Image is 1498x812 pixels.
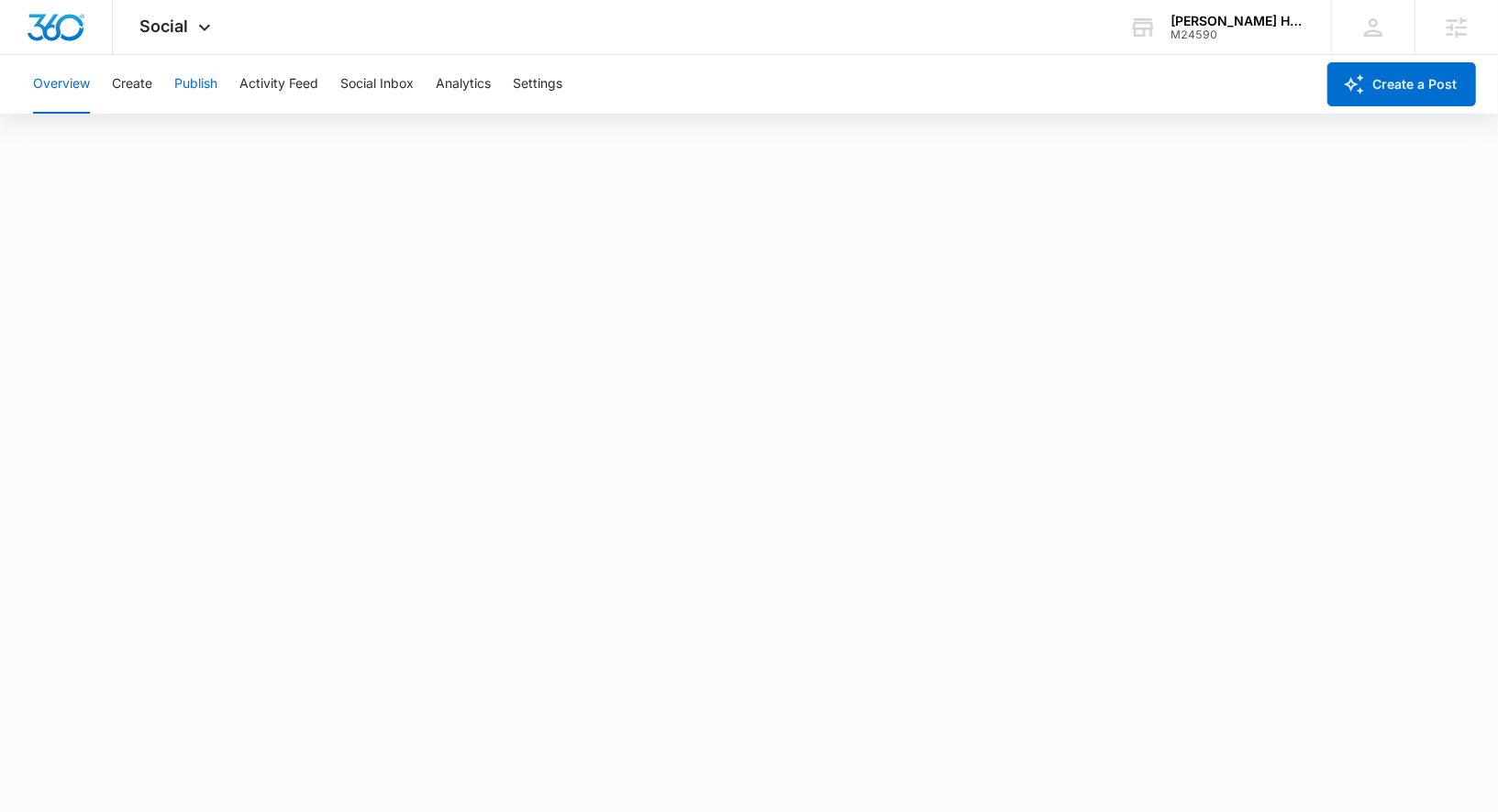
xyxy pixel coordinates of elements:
[436,55,491,114] button: Analytics
[112,55,152,114] button: Create
[174,55,217,114] button: Publish
[33,55,90,114] button: Overview
[1171,14,1304,28] div: account name
[1171,28,1304,41] div: account id
[1327,62,1476,106] button: Create a Post
[340,55,414,114] button: Social Inbox
[239,55,318,114] button: Activity Feed
[140,16,189,36] span: Social
[513,55,562,114] button: Settings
